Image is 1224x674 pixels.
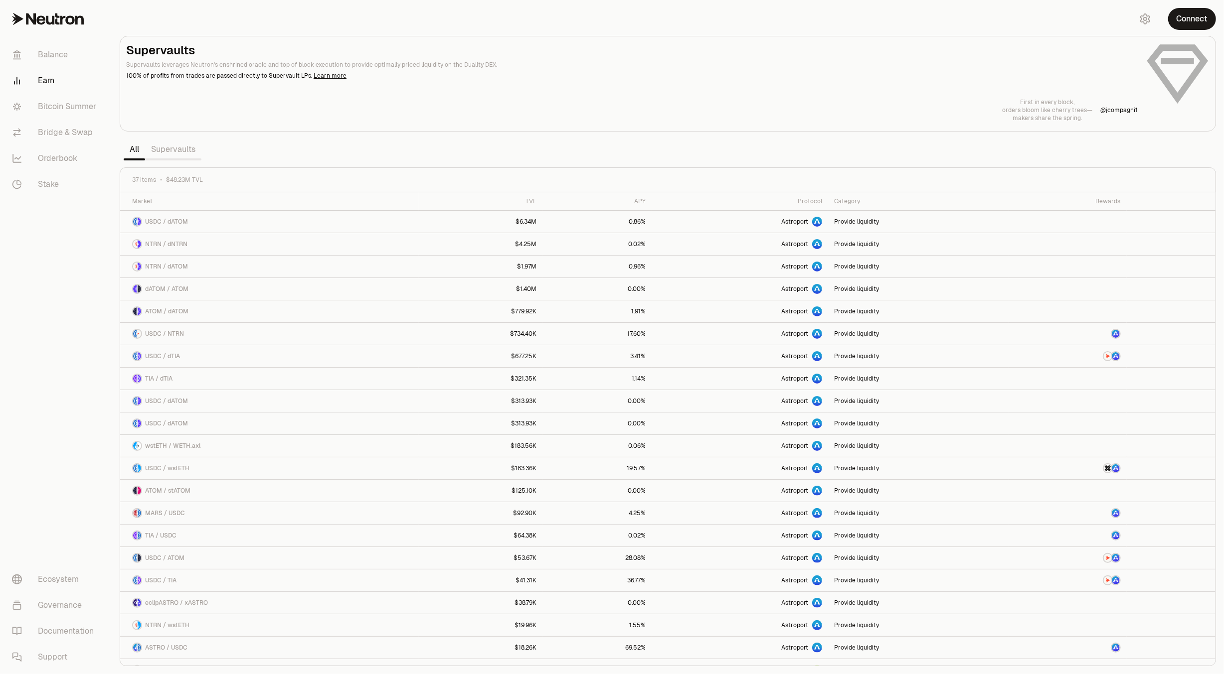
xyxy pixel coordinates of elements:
[138,263,141,270] img: dATOM Logo
[828,457,1009,479] a: Provide liquidity
[138,464,141,472] img: wstETH Logo
[138,576,141,584] img: TIA Logo
[542,637,652,659] a: 69.52%
[1104,554,1112,562] img: NTRN Logo
[542,480,652,502] a: 0.00%
[652,390,828,412] a: Astroport
[652,637,828,659] a: Astroport
[781,442,808,450] span: Astroport
[652,435,828,457] a: Astroport
[138,644,141,652] img: USDC Logo
[145,576,176,584] span: USDC / TIA
[138,532,141,539] img: USDC Logo
[828,502,1009,524] a: Provide liquidity
[145,218,188,226] span: USDC / dATOM
[138,285,141,293] img: ATOM Logo
[652,211,828,233] a: Astroport
[120,637,419,659] a: ASTRO LogoUSDC LogoASTRO / USDC
[781,397,808,405] span: Astroport
[542,323,652,345] a: 17.60%
[542,547,652,569] a: 28.08%
[781,487,808,495] span: Astroport
[652,300,828,322] a: Astroport
[781,285,808,293] span: Astroport
[419,480,542,502] a: $125.10K
[145,554,184,562] span: USDC / ATOM
[828,368,1009,390] a: Provide liquidity
[133,419,137,427] img: USDC Logo
[120,256,419,277] a: NTRN LogodATOM LogoNTRN / dATOM
[120,233,419,255] a: NTRN LogodNTRN LogoNTRN / dNTRN
[133,464,137,472] img: USDC Logo
[542,502,652,524] a: 4.25%
[145,464,189,472] span: USDC / wstETH
[4,68,108,94] a: Earn
[542,592,652,614] a: 0.00%
[419,368,542,390] a: $321.35K
[138,442,141,450] img: WETH.axl Logo
[145,419,188,427] span: USDC / dATOM
[1104,576,1112,584] img: NTRN Logo
[828,525,1009,546] a: Provide liquidity
[781,644,808,652] span: Astroport
[419,592,542,614] a: $38.79K
[4,42,108,68] a: Balance
[145,285,188,293] span: dATOM / ATOM
[145,621,189,629] span: NTRN / wstETH
[1112,644,1120,652] img: ASTRO Logo
[133,375,137,383] img: TIA Logo
[781,576,808,584] span: Astroport
[781,218,808,226] span: Astroport
[781,419,808,427] span: Astroport
[1168,8,1216,30] button: Connect
[314,72,347,80] a: Learn more
[138,621,141,629] img: wstETH Logo
[120,569,419,591] a: USDC LogoTIA LogoUSDC / TIA
[542,569,652,591] a: 36.77%
[1112,352,1120,360] img: ASTRO Logo
[166,176,203,184] span: $48.23M TVL
[1009,637,1127,659] a: ASTRO Logo
[652,256,828,277] a: Astroport
[652,323,828,345] a: Astroport
[781,263,808,270] span: Astroport
[828,547,1009,569] a: Provide liquidity
[652,480,828,502] a: Astroport
[828,278,1009,300] a: Provide liquidity
[138,352,141,360] img: dTIA Logo
[120,211,419,233] a: USDC LogodATOM LogoUSDC / dATOM
[1009,502,1127,524] a: ASTRO Logo
[652,502,828,524] a: Astroport
[4,145,108,171] a: Orderbook
[133,644,137,652] img: ASTRO Logo
[132,197,413,205] div: Market
[120,457,419,479] a: USDC LogowstETH LogoUSDC / wstETH
[652,412,828,434] a: Astroport
[138,375,141,383] img: dTIA Logo
[828,345,1009,367] a: Provide liquidity
[1009,345,1127,367] a: NTRN LogoASTRO Logo
[542,256,652,277] a: 0.96%
[120,525,419,546] a: TIA LogoUSDC LogoTIA / USDC
[542,345,652,367] a: 3.41%
[126,71,1138,80] p: 100% of profits from trades are passed directly to Supervault LPs.
[133,352,137,360] img: USDC Logo
[120,323,419,345] a: USDC LogoNTRN LogoUSDC / NTRN
[133,554,137,562] img: USDC Logo
[828,569,1009,591] a: Provide liquidity
[419,457,542,479] a: $163.36K
[133,240,137,248] img: NTRN Logo
[120,480,419,502] a: ATOM LogostATOM LogoATOM / stATOM
[138,487,141,495] img: stATOM Logo
[133,599,137,607] img: eclipASTRO Logo
[120,614,419,636] a: NTRN LogowstETH LogoNTRN / wstETH
[133,263,137,270] img: NTRN Logo
[419,390,542,412] a: $313.93K
[542,368,652,390] a: 1.14%
[133,397,137,405] img: USDC Logo
[120,278,419,300] a: dATOM LogoATOM LogodATOM / ATOM
[120,435,419,457] a: wstETH LogoWETH.axl LogowstETH / WETH.axl
[658,197,822,205] div: Protocol
[133,532,137,539] img: TIA Logo
[828,300,1009,322] a: Provide liquidity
